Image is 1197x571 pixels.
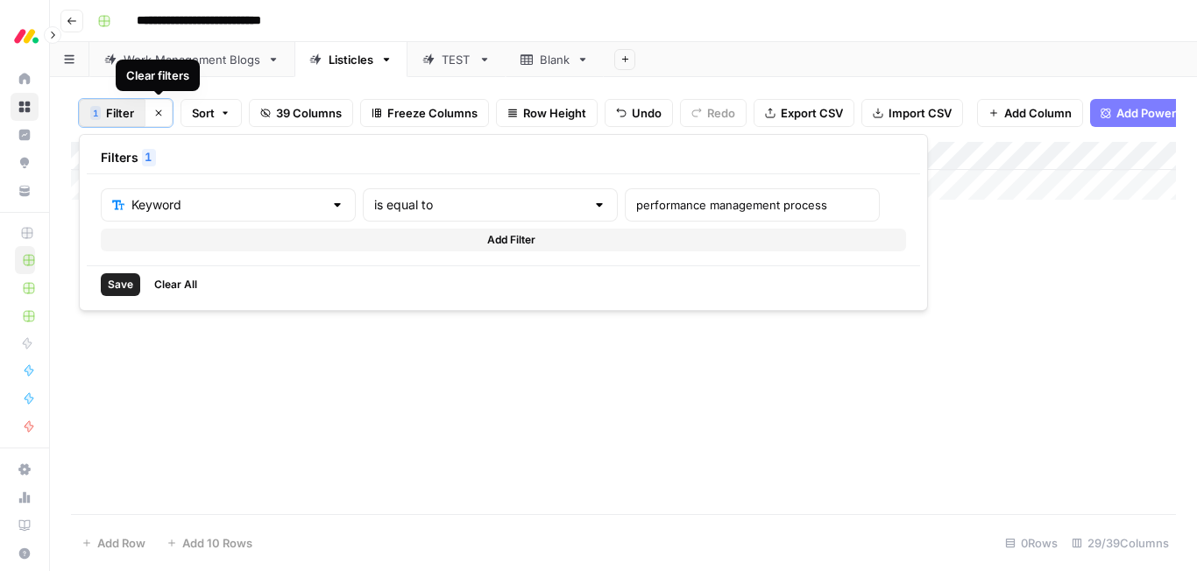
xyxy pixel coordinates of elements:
div: 0 Rows [998,529,1065,557]
div: Work Management Blogs [124,51,260,68]
a: Browse [11,93,39,121]
div: 1 [142,149,156,166]
span: 1 [93,106,98,120]
button: 39 Columns [249,99,353,127]
span: Add Row [97,534,145,552]
button: Workspace: Monday.com [11,14,39,58]
input: Keyword [131,196,323,214]
button: 1Filter [79,99,145,127]
a: Settings [11,455,39,483]
a: Usage [11,483,39,511]
a: Opportunities [11,149,39,177]
div: 1Filter [79,134,928,311]
button: Row Height [496,99,598,127]
span: 39 Columns [276,104,342,122]
button: Add Column [977,99,1083,127]
button: Undo [605,99,673,127]
input: is equal to [374,196,585,214]
button: Freeze Columns [360,99,489,127]
div: 29/39 Columns [1065,529,1176,557]
button: Import CSV [861,99,963,127]
button: Add Row [71,529,156,557]
span: Row Height [523,104,586,122]
span: Freeze Columns [387,104,478,122]
a: Blank [506,42,604,77]
button: Sort [181,99,242,127]
div: Blank [540,51,570,68]
div: Filters [87,142,920,174]
span: Import CSV [889,104,952,122]
button: Clear All [147,273,204,296]
a: Work Management Blogs [89,42,294,77]
button: Export CSV [754,99,854,127]
div: TEST [442,51,471,68]
span: Export CSV [781,104,843,122]
button: Add 10 Rows [156,529,263,557]
span: Add 10 Rows [182,534,252,552]
div: 1 [90,106,101,120]
div: Listicles [329,51,373,68]
a: Learning Hub [11,511,39,539]
img: Monday.com Logo [11,20,42,52]
span: Clear All [154,277,197,293]
span: 1 [145,148,152,166]
span: Add Column [1004,104,1072,122]
a: Your Data [11,177,39,205]
button: Help + Support [11,539,39,567]
span: Undo [632,104,662,122]
a: TEST [407,42,506,77]
a: Listicles [294,42,407,77]
span: Save [108,277,133,293]
button: Add Filter [101,229,906,251]
span: Filter [106,104,134,122]
a: Home [11,65,39,93]
a: Insights [11,121,39,149]
button: Save [101,273,140,296]
button: Redo [680,99,747,127]
span: Sort [192,104,215,122]
span: Redo [707,104,735,122]
span: Add Filter [487,232,535,248]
